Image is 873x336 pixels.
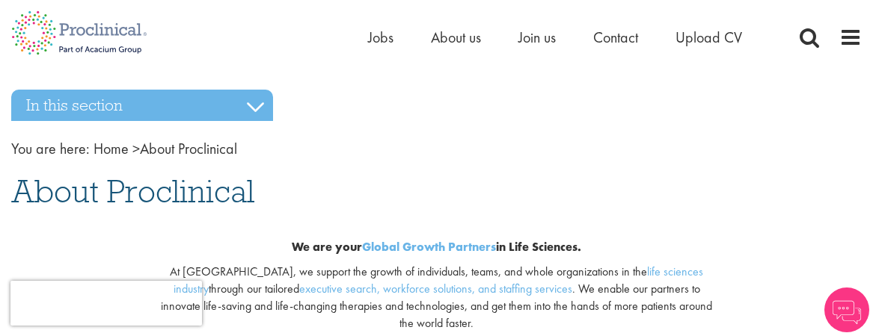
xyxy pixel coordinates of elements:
p: At [GEOGRAPHIC_DATA], we support the growth of individuals, teams, and whole organizations in the... [157,264,717,332]
h3: In this section [11,90,273,121]
span: About Proclinical [11,171,254,211]
span: About Proclinical [94,139,237,158]
a: Contact [593,28,638,47]
a: Global Growth Partners [362,239,496,255]
span: > [132,139,140,158]
a: Upload CV [676,28,742,47]
img: Chatbot [824,287,869,332]
a: About us [431,28,481,47]
span: You are here: [11,139,90,158]
a: executive search, workforce solutions, and staffing services [299,281,572,296]
a: breadcrumb link to Home [94,139,129,158]
a: Join us [518,28,556,47]
iframe: reCAPTCHA [10,281,202,326]
b: We are your in Life Sciences. [292,239,581,255]
a: Jobs [368,28,393,47]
